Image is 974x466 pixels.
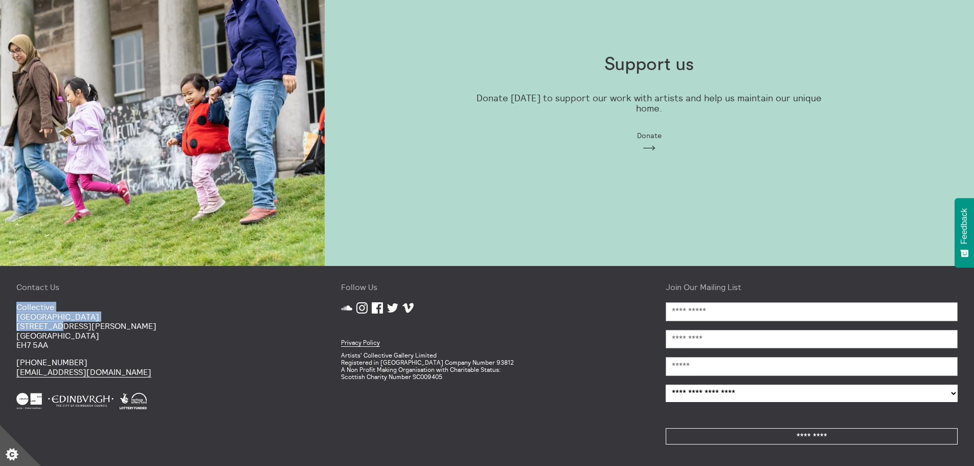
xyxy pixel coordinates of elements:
[120,393,147,409] img: Heritage Lottery Fund
[666,282,958,292] h4: Join Our Mailing List
[469,93,829,114] p: Donate [DATE] to support our work with artists and help us maintain our unique home.
[955,198,974,268] button: Feedback - Show survey
[341,282,633,292] h4: Follow Us
[637,131,662,140] span: Donate
[16,302,308,349] p: Collective [GEOGRAPHIC_DATA] [STREET_ADDRESS][PERSON_NAME] [GEOGRAPHIC_DATA] EH7 5AA
[341,339,380,347] a: Privacy Policy
[16,358,308,376] p: [PHONE_NUMBER]
[16,282,308,292] h4: Contact Us
[16,367,151,378] a: [EMAIL_ADDRESS][DOMAIN_NAME]
[16,393,42,409] img: Creative Scotland
[48,393,114,409] img: City Of Edinburgh Council White
[604,54,694,75] h1: Support us
[341,352,633,380] p: Artists' Collective Gallery Limited Registered in [GEOGRAPHIC_DATA] Company Number 93812 A Non Pr...
[960,208,969,244] span: Feedback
